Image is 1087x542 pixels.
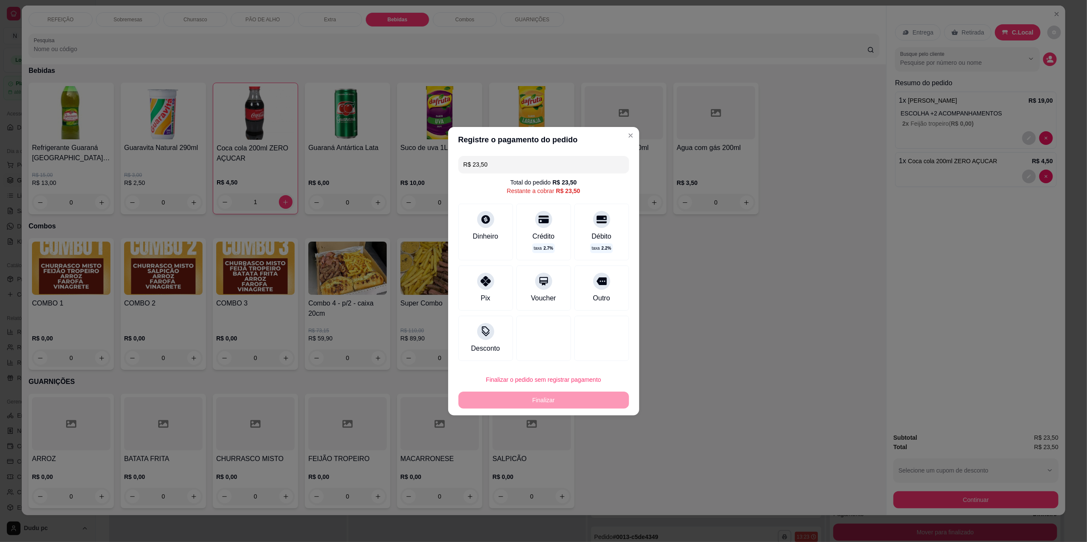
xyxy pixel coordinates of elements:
div: Outro [593,293,610,303]
div: Crédito [533,231,555,242]
div: Débito [591,231,611,242]
p: taxa [534,245,554,251]
input: Ex.: hambúrguer de cordeiro [464,156,624,173]
button: Finalizar o pedido sem registrar pagamento [458,371,629,388]
button: Close [624,129,638,142]
div: Pix [481,293,490,303]
span: 2.7 % [544,245,554,251]
div: Desconto [471,343,500,354]
span: 2.2 % [602,245,612,251]
div: Restante a cobrar [507,187,580,195]
div: Dinheiro [473,231,499,242]
div: R$ 23,50 [556,187,580,195]
div: Voucher [531,293,556,303]
p: taxa [592,245,612,251]
div: R$ 23,50 [553,178,577,187]
header: Registre o pagamento do pedido [448,127,639,153]
div: Total do pedido [510,178,577,187]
